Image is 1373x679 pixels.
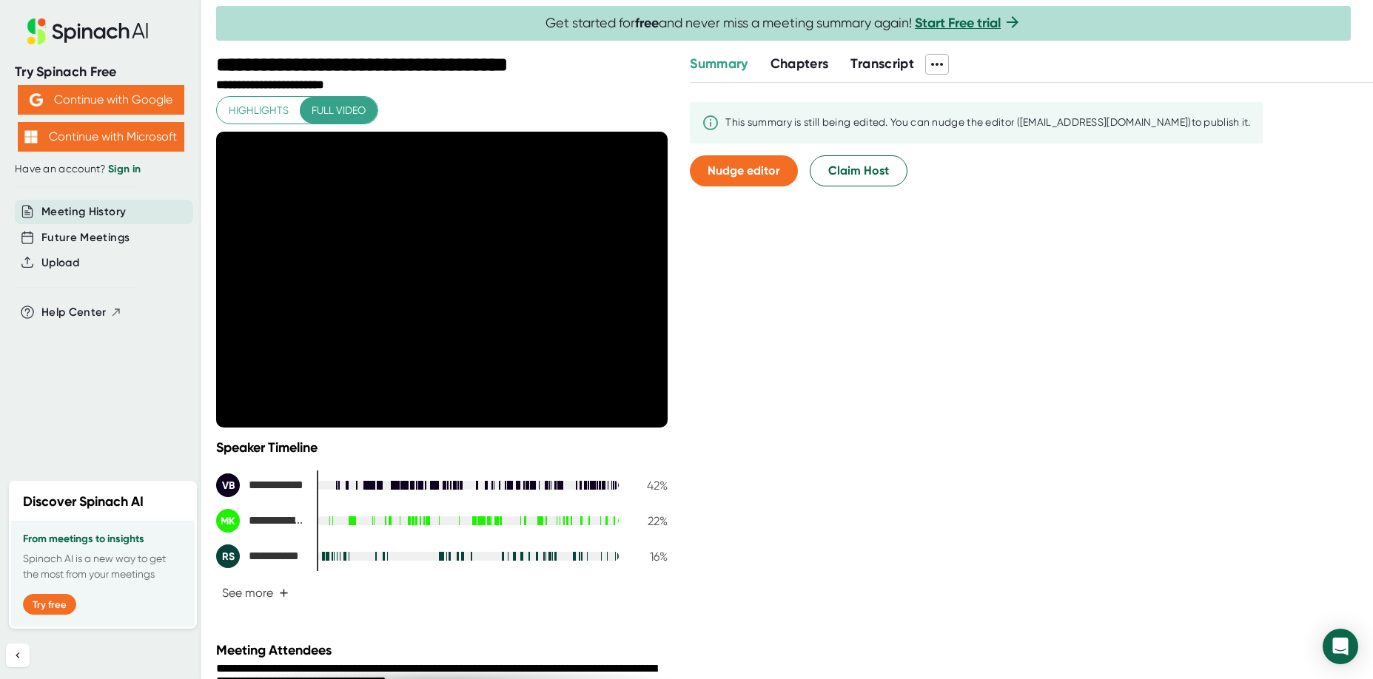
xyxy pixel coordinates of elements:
button: Continue with Microsoft [18,122,184,152]
div: Try Spinach Free [15,64,187,81]
a: Sign in [108,163,141,175]
button: Nudge editor [690,155,798,186]
div: VB [216,473,240,497]
span: Highlights [229,101,289,120]
div: Speaker Timeline [216,439,668,456]
button: Continue with Google [18,85,184,115]
h2: Discover Spinach AI [23,492,144,512]
div: Vivian Borja [216,473,305,497]
b: free [635,15,659,31]
span: Transcript [850,55,914,72]
button: Upload [41,254,79,271]
span: + [279,587,289,599]
img: Aehbyd4JwY73AAAAAElFTkSuQmCC [30,93,43,107]
div: Open Intercom Messenger [1323,629,1358,664]
span: Chapters [771,55,829,72]
button: Future Meetings [41,229,130,246]
button: Collapse sidebar [6,643,30,667]
div: Roman Sulla [216,544,305,568]
div: Meeting Attendees [216,642,671,658]
div: 22 % [631,514,668,528]
span: Summary [690,55,748,72]
button: Full video [300,97,377,124]
a: Start Free trial [915,15,1001,31]
div: MK [216,509,240,533]
div: Have an account? [15,163,187,176]
button: Claim Host [810,155,907,186]
button: Chapters [771,54,829,74]
button: Transcript [850,54,914,74]
span: Nudge editor [708,163,780,178]
span: Get started for and never miss a meeting summary again! [545,15,1021,32]
span: Full video [312,101,366,120]
button: Meeting History [41,203,126,220]
p: Spinach AI is a new way to get the most from your meetings [23,551,183,582]
button: Highlights [217,97,301,124]
div: Marina Kozlova [216,509,305,533]
button: Help Center [41,304,122,321]
h3: From meetings to insights [23,533,183,545]
button: Summary [690,54,748,74]
span: Help Center [41,304,107,321]
span: Claim Host [828,162,889,180]
button: See more+ [216,580,295,606]
div: 42 % [631,479,668,493]
div: RS [216,544,240,568]
button: Try free [23,594,76,615]
div: This summary is still being edited. You can nudge the editor ([EMAIL_ADDRESS][DOMAIN_NAME]) to pu... [725,116,1251,129]
div: 16 % [631,550,668,564]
